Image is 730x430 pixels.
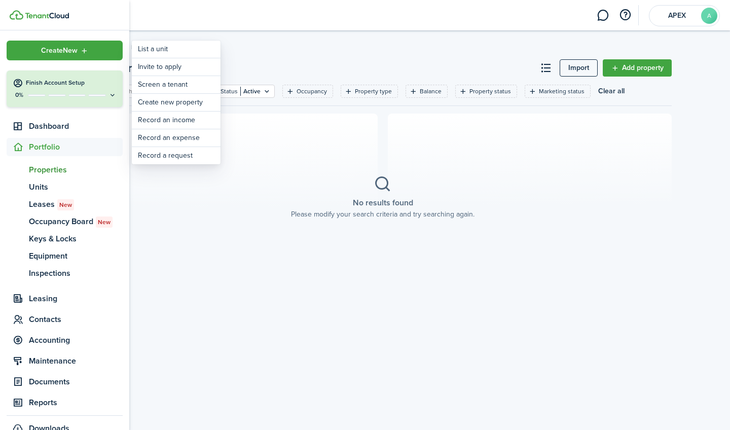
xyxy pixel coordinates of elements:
button: Open menu [7,41,123,60]
span: APEX [656,12,697,19]
span: Reports [29,397,123,409]
span: Contacts [29,313,123,326]
avatar-text: A [701,8,717,24]
a: Reports [7,393,123,412]
a: Add property [603,59,672,77]
button: Properties [94,59,168,77]
span: New [59,200,72,209]
filter-tag: Open filter [206,85,275,98]
button: Clear all [598,85,625,98]
a: List a unit [132,41,221,58]
a: Units [7,178,123,196]
img: TenantCloud [25,13,69,19]
span: Occupancy Board [29,216,123,228]
span: New [98,218,111,227]
span: Inspections [29,267,123,279]
span: Properties [29,164,123,176]
span: Keys & Locks [29,233,123,245]
filter-tag: Open filter [282,85,333,98]
filter-tag-value: Active [240,87,261,96]
filter-tag: Open filter [406,85,448,98]
button: Open menu [94,59,168,77]
p: 0% [13,91,25,99]
filter-tag-label: Balance [420,87,442,96]
filter-tag-label: Status [221,87,238,96]
span: Maintenance [29,355,123,367]
span: Dashboard [29,120,123,132]
a: Messaging [593,3,612,28]
a: Create new property [132,94,221,111]
button: Invite to apply [132,58,221,76]
a: Record an income [132,112,221,129]
button: Open resource center [616,7,634,24]
a: Equipment [7,247,123,265]
span: Properties [131,43,160,52]
a: Occupancy BoardNew [7,213,123,230]
a: Keys & Locks [7,230,123,247]
span: Accounting [29,334,123,346]
h4: Finish Account Setup [26,79,117,87]
span: Equipment [29,250,123,262]
a: Screen a tenant [132,76,221,93]
span: Leases [29,198,123,210]
filter-tag-label: Property type [355,87,392,96]
filter-tag-label: Property status [469,87,511,96]
span: Portfolio [29,141,123,153]
filter-tag: Open filter [341,85,398,98]
a: LeasesNew [7,196,123,213]
filter-tag: Open filter [455,85,517,98]
filter-tag-label: Occupancy [297,87,327,96]
placeholder-title: No results found [353,197,413,209]
span: Units [29,181,123,193]
button: Finish Account Setup0% [7,70,123,107]
span: Leasing [29,293,123,305]
span: Create New [41,47,78,54]
a: Import [560,59,598,77]
a: Record a request [132,147,221,164]
img: TenantCloud [10,10,23,20]
span: Documents [29,376,123,388]
placeholder-description: Please modify your search criteria and try searching again. [291,209,474,220]
a: Properties [7,161,123,178]
filter-tag: Open filter [525,85,591,98]
a: Record an expense [132,129,221,147]
a: Inspections [7,265,123,282]
filter-tag-label: Marketing status [539,87,585,96]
